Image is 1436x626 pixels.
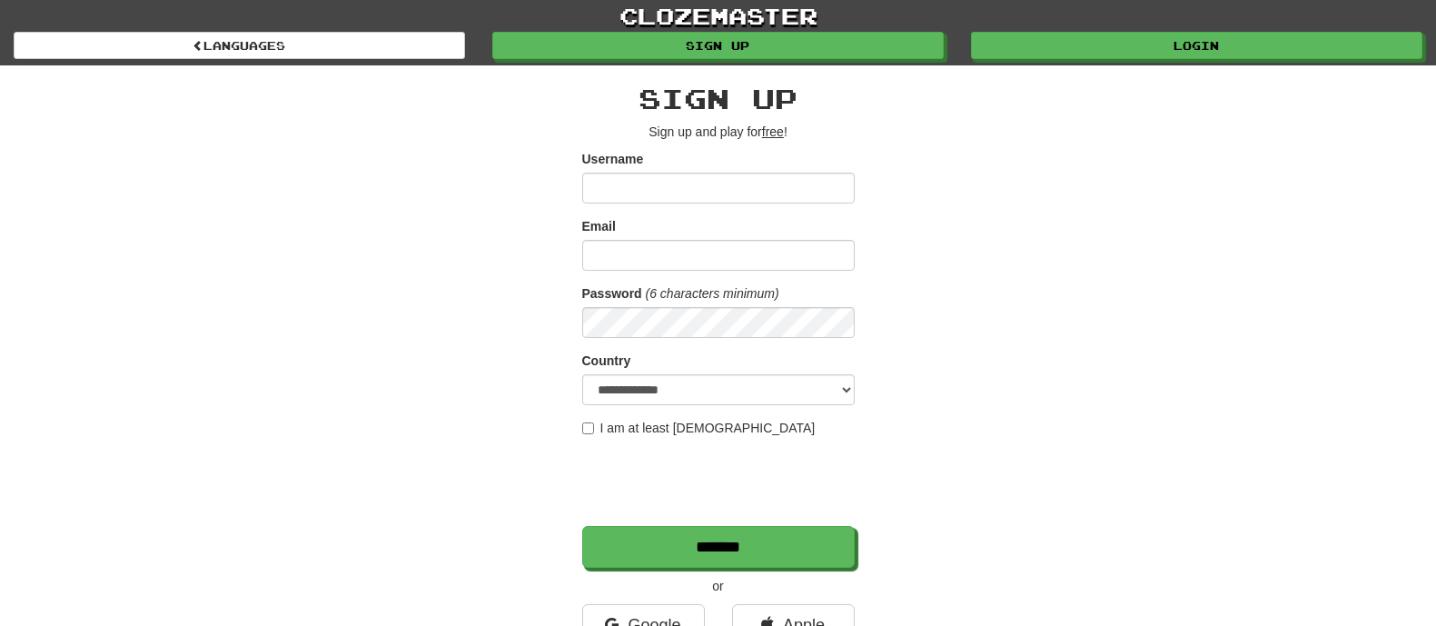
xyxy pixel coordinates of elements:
label: Username [582,150,644,168]
iframe: reCAPTCHA [582,446,858,517]
em: (6 characters minimum) [646,286,779,301]
a: Login [971,32,1422,59]
p: or [582,577,855,595]
input: I am at least [DEMOGRAPHIC_DATA] [582,422,594,434]
h2: Sign up [582,84,855,114]
p: Sign up and play for ! [582,123,855,141]
a: Sign up [492,32,944,59]
label: Password [582,284,642,303]
u: free [762,124,784,139]
a: Languages [14,32,465,59]
label: Email [582,217,616,235]
label: I am at least [DEMOGRAPHIC_DATA] [582,419,816,437]
label: Country [582,352,631,370]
